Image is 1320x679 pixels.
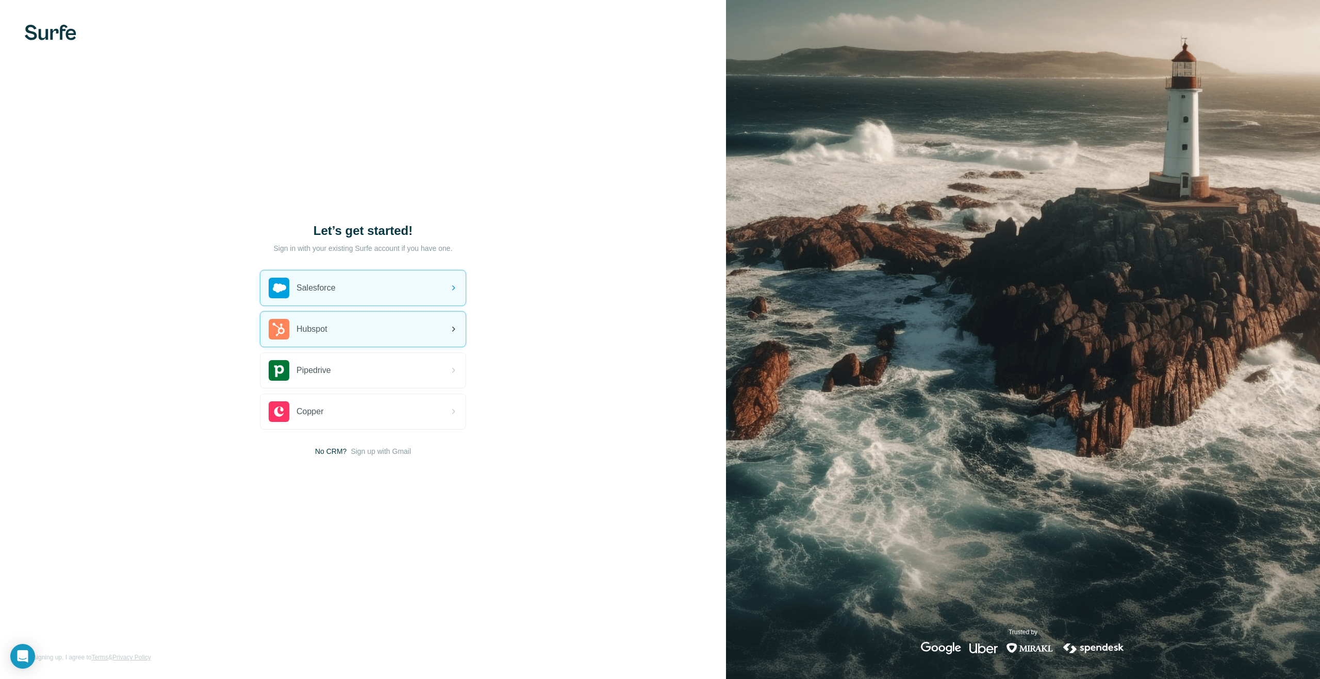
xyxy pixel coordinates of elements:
img: google's logo [921,642,961,654]
span: No CRM? [315,446,346,456]
div: Ouvrir le Messenger Intercom [10,644,35,669]
img: salesforce's logo [269,278,289,298]
span: Pipedrive [296,364,331,377]
span: By signing up, I agree to & [25,653,151,662]
p: Sign in with your existing Surfe account if you have one. [273,243,452,253]
img: spendesk's logo [1062,642,1126,654]
img: pipedrive's logo [269,360,289,381]
img: hubspot's logo [269,319,289,339]
p: Trusted by [1009,627,1037,637]
a: Privacy Policy [112,654,151,661]
span: Hubspot [296,323,327,335]
span: Copper [296,405,323,418]
button: Sign up with Gmail [351,446,411,456]
a: Terms [91,654,108,661]
span: Salesforce [296,282,336,294]
img: copper's logo [269,401,289,422]
img: uber's logo [969,642,998,654]
img: mirakl's logo [1006,642,1053,654]
img: Surfe's logo [25,25,76,40]
h1: Let’s get started! [260,223,466,239]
